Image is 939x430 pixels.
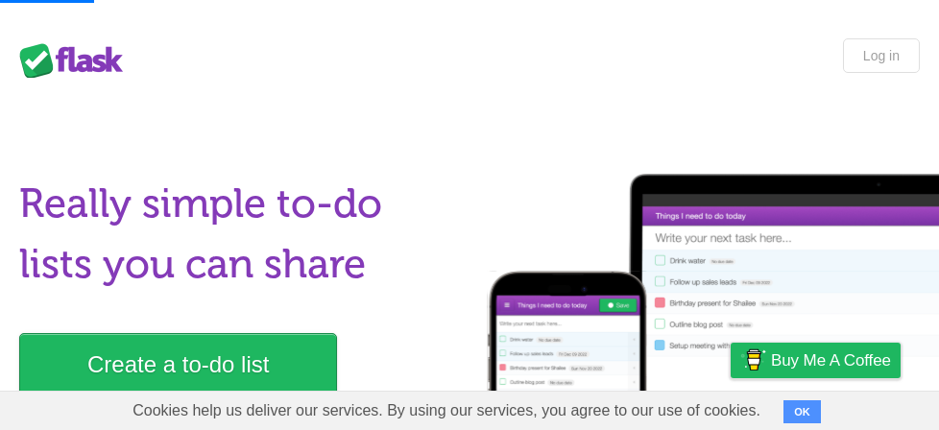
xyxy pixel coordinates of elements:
[740,344,766,376] img: Buy me a coffee
[113,392,780,430] span: Cookies help us deliver our services. By using our services, you agree to our use of cookies.
[843,38,920,73] a: Log in
[19,174,460,295] h1: Really simple to-do lists you can share
[19,43,134,78] div: Flask Lists
[731,343,901,378] a: Buy me a coffee
[783,400,821,423] button: OK
[19,333,337,396] a: Create a to-do list
[771,344,891,377] span: Buy me a coffee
